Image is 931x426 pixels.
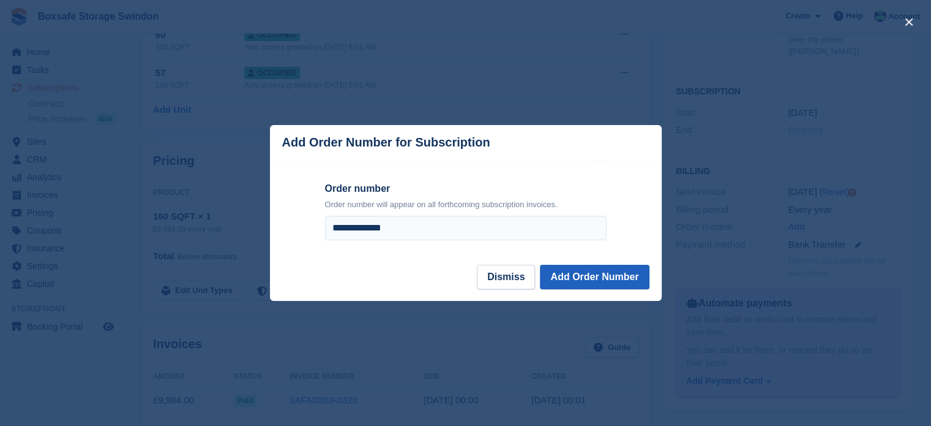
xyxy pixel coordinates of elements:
button: close [899,12,919,32]
button: Dismiss [477,265,535,289]
p: Add Order Number for Subscription [282,135,490,150]
button: Add Order Number [540,265,649,289]
p: Order number will appear on all forthcoming subscription invoices. [325,199,607,211]
label: Order number [325,181,607,196]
